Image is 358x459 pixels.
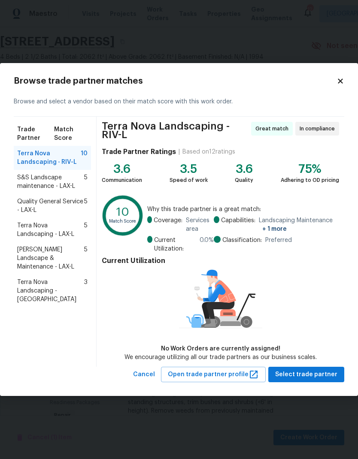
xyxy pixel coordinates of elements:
[17,221,84,239] span: Terra Nova Landscaping - LAX-L
[262,226,287,232] span: + 1 more
[81,149,88,166] span: 10
[17,149,81,166] span: Terra Nova Landscaping - RIV-L
[235,165,253,173] div: 3.6
[84,221,88,239] span: 5
[182,148,235,156] div: Based on 12 ratings
[235,176,253,184] div: Quality
[17,125,54,142] span: Trade Partner
[268,367,344,383] button: Select trade partner
[102,122,249,139] span: Terra Nova Landscaping - RIV-L
[161,367,266,383] button: Open trade partner profile
[116,206,129,217] text: 10
[14,77,337,85] h2: Browse trade partner matches
[300,124,338,133] span: In compliance
[154,236,196,253] span: Current Utilization:
[200,236,214,253] span: 0.0 %
[259,216,339,233] span: Landscaping Maintenance
[221,216,255,233] span: Capabilities:
[265,236,292,245] span: Preferred
[102,257,339,265] h4: Current Utilization
[17,245,84,271] span: [PERSON_NAME] Landscape & Maintenance - LAX-L
[255,124,292,133] span: Great match
[84,278,88,304] span: 3
[84,197,88,214] span: 5
[14,87,344,117] div: Browse and select a vendor based on their match score with this work order.
[54,125,88,142] span: Match Score
[170,176,208,184] div: Speed of work
[102,148,176,156] h4: Trade Partner Ratings
[17,278,84,304] span: Terra Nova Landscaping - [GEOGRAPHIC_DATA]
[281,165,339,173] div: 75%
[186,216,214,233] span: Services area
[281,176,339,184] div: Adhering to OD pricing
[84,173,88,190] span: 5
[170,165,208,173] div: 3.5
[168,369,259,380] span: Open trade partner profile
[133,369,155,380] span: Cancel
[124,353,317,362] div: We encourage utilizing all our trade partners as our business scales.
[17,173,84,190] span: S&S Landscape maintenance - LAX-L
[124,344,317,353] div: No Work Orders are currently assigned!
[17,197,84,214] span: Quality General Service - LAX-L
[102,165,142,173] div: 3.6
[102,176,142,184] div: Communication
[130,367,158,383] button: Cancel
[147,205,339,214] span: Why this trade partner is a great match:
[84,245,88,271] span: 5
[154,216,182,233] span: Coverage:
[176,148,182,156] div: |
[275,369,337,380] span: Select trade partner
[222,236,262,245] span: Classification:
[109,219,137,223] text: Match Score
